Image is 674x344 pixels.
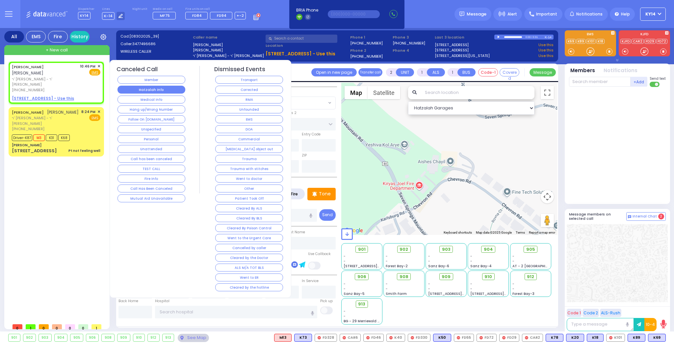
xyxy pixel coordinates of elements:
span: 0 [65,324,75,329]
button: BUS [457,68,476,76]
div: K40 [386,334,405,342]
u: [STREET_ADDRESS] - Use this [12,96,74,101]
button: Mutual Aid Unavailable [117,194,185,202]
span: FD94 [217,13,226,18]
button: ALS [427,68,445,76]
span: KY14 [78,12,91,19]
span: 1 [91,324,101,329]
button: Medical Info [117,96,185,103]
img: red-radio-icon.svg [525,336,528,339]
button: EMS [215,115,283,123]
span: Smith Farm [386,291,407,296]
span: 912 [527,273,534,280]
div: EMS [26,31,46,43]
div: Pt not feeling well [68,148,100,153]
a: Open in new page [311,68,357,76]
img: comment-alt.png [628,215,631,218]
div: FD46 [363,334,384,342]
span: 0 [39,324,49,329]
button: +Add [631,77,648,87]
span: [STREET_ADDRESS][PERSON_NAME] [470,291,532,296]
span: MF75 [160,13,170,18]
img: red-radio-icon.svg [457,336,460,339]
span: 10:46 PM [80,64,95,69]
span: - [512,286,514,291]
button: Cleared By BLS [215,214,283,222]
label: Use Callback [308,251,331,257]
button: DOA [215,125,283,133]
button: RMA [215,96,283,103]
span: - [344,314,346,319]
label: Fire [285,190,304,198]
div: 908 [102,334,114,341]
span: Phone 4 [393,48,433,53]
span: - [470,286,472,291]
span: - [428,286,430,291]
a: FD72 [656,39,667,44]
label: KJFD [619,33,670,37]
button: Members [570,67,595,74]
button: Member [117,76,185,84]
span: 902 [400,246,408,253]
span: ר' [PERSON_NAME] - ר' [PERSON_NAME] [12,115,79,126]
div: Fire [48,31,68,43]
span: [PHONE_NUMBER] [12,87,44,93]
span: - [344,309,346,314]
div: K89 [628,334,645,342]
button: Unfounded [215,105,283,113]
label: Location [266,43,348,48]
a: K89 [576,39,585,44]
a: [STREET_ADDRESS][US_STATE] [435,53,490,59]
div: FD72 [477,334,497,342]
div: BLS [566,334,584,342]
button: TEST CALL [117,165,185,173]
a: Use this [538,42,554,48]
span: 0 [13,324,22,329]
a: [STREET_ADDRESS] [435,42,469,48]
div: CAR2 [522,334,543,342]
label: ZIP [302,153,307,158]
div: 910 [133,334,145,341]
span: 906 [357,273,366,280]
div: K101 [606,334,625,342]
button: Show satellite imagery [368,86,400,99]
label: Dispatcher [78,7,94,11]
div: ALS [274,334,292,342]
span: K31 [46,134,57,141]
label: Pick up [320,299,333,304]
span: - [470,254,472,259]
input: Search a contact [266,35,337,43]
span: BG - 29 Merriewold S. [344,319,380,324]
a: [STREET_ADDRESS] [435,47,469,53]
span: ✕ [97,109,100,115]
button: UNIT [396,68,414,76]
label: Caller: [120,41,191,47]
span: +-2 [237,13,244,18]
div: K73 [294,334,312,342]
span: [STREET_ADDRESS][PERSON_NAME] [428,291,490,296]
span: [PERSON_NAME] [12,70,43,76]
label: Back Home [118,299,138,304]
input: Search member [569,77,631,87]
a: [PERSON_NAME] [12,64,44,70]
span: - [386,286,388,291]
span: - [386,259,388,264]
span: [PHONE_NUMBER] [12,126,44,131]
button: Cancelled by caller [215,244,283,252]
span: - [428,259,430,264]
button: Transport [215,76,283,84]
img: red-radio-icon.svg [411,336,414,339]
h4: Dismissed Events [214,66,265,73]
button: Cleared By ALS [215,204,283,212]
div: [PERSON_NAME] [12,143,41,148]
label: Cad: [120,34,191,39]
button: Code 2 [583,309,599,317]
div: 902 [23,334,36,341]
label: ר' [PERSON_NAME] - ר' [PERSON_NAME] [193,53,263,59]
label: In Service [302,278,319,284]
div: 903 [39,334,51,341]
button: Transfer call [358,68,382,76]
button: 10-4 [644,318,657,331]
div: BLS [628,334,645,342]
span: - [428,281,430,286]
